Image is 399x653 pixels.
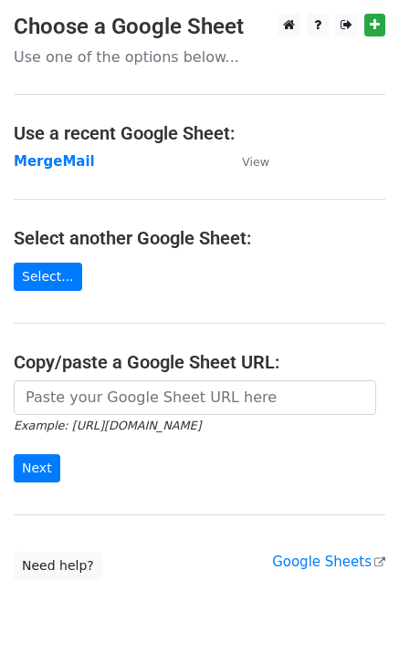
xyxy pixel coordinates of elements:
h4: Copy/paste a Google Sheet URL: [14,351,385,373]
h4: Select another Google Sheet: [14,227,385,249]
a: MergeMail [14,153,95,170]
h3: Choose a Google Sheet [14,14,385,40]
p: Use one of the options below... [14,47,385,67]
a: Google Sheets [272,554,385,570]
a: Select... [14,263,82,291]
small: Example: [URL][DOMAIN_NAME] [14,419,201,432]
a: Need help? [14,552,102,580]
a: View [224,153,269,170]
small: View [242,155,269,169]
input: Paste your Google Sheet URL here [14,380,376,415]
h4: Use a recent Google Sheet: [14,122,385,144]
input: Next [14,454,60,482]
